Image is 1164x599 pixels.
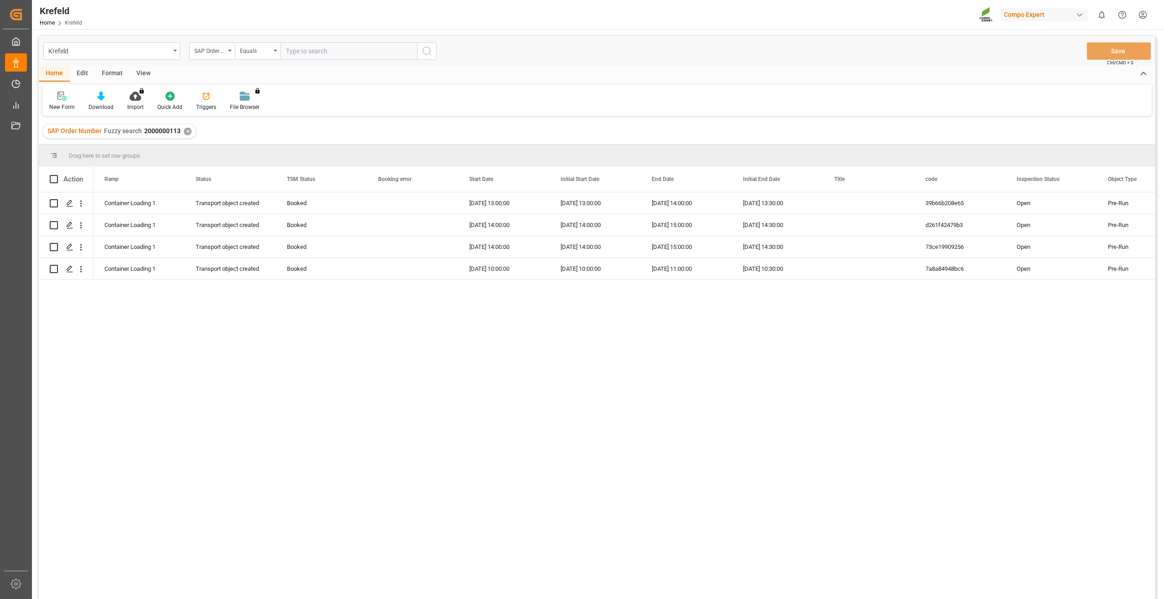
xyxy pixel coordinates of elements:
input: Type to search [281,42,417,60]
div: Press SPACE to select this row. [39,214,94,236]
div: Format [95,66,130,82]
div: Press SPACE to select this row. [39,192,94,214]
div: Action [63,175,83,183]
div: View [130,66,157,82]
button: open menu [235,42,281,60]
button: open menu [43,42,180,60]
div: 7a8a84948bc6 [915,258,1006,279]
div: Open [1017,237,1086,258]
div: [DATE] 11:00:00 [641,258,732,279]
div: Transport object created [196,258,265,279]
div: [DATE] 14:30:00 [732,236,823,258]
span: Ramp [104,176,119,182]
div: New Form [49,103,75,111]
div: Compo Expert [1000,8,1088,21]
div: SAP Order Number [194,45,225,55]
span: Fuzzy search [104,127,142,134]
div: d261f42479b3 [915,214,1006,236]
div: [DATE] 14:00:00 [458,236,550,258]
div: [DATE] 15:00:00 [641,214,732,236]
div: Booked [287,193,356,214]
span: Title [834,176,845,182]
span: Ctrl/CMD + S [1107,59,1133,66]
button: Help Center [1112,5,1133,25]
div: [DATE] 14:30:00 [732,214,823,236]
div: [DATE] 10:00:00 [550,258,641,279]
span: Status [196,176,211,182]
div: [DATE] 15:00:00 [641,236,732,258]
div: [DATE] 10:00:00 [458,258,550,279]
button: open menu [189,42,235,60]
div: Download [88,103,114,111]
div: [DATE] 13:00:00 [458,192,550,214]
button: Save [1087,42,1151,60]
div: Quick Add [157,103,182,111]
span: code [925,176,937,182]
div: Press SPACE to select this row. [39,236,94,258]
div: 39b66b208e65 [915,192,1006,214]
div: Container Loading 1 [104,237,174,258]
div: Edit [70,66,95,82]
div: Container Loading 1 [104,258,174,279]
div: Booked [287,215,356,236]
div: Equals [240,45,271,55]
div: Open [1017,258,1086,279]
span: Initial Start Date [561,176,599,182]
span: Booking error [378,176,411,182]
div: Transport object created [196,215,265,236]
span: Object Type [1108,176,1137,182]
span: SAP Order Number [47,127,102,134]
div: [DATE] 14:00:00 [550,214,641,236]
span: Inspection Status [1017,176,1060,182]
div: Container Loading 1 [104,215,174,236]
div: Press SPACE to select this row. [39,258,94,280]
div: Krefeld [48,45,170,56]
button: show 0 new notifications [1091,5,1112,25]
div: [DATE] 13:30:00 [732,192,823,214]
div: ✕ [184,128,192,135]
div: Booked [287,258,356,279]
div: Transport object created [196,237,265,258]
span: 2000000113 [144,127,181,134]
span: Drag here to set row groups [69,152,140,159]
div: Booked [287,237,356,258]
span: Initial End Date [743,176,780,182]
span: TSM Status [287,176,315,182]
button: Compo Expert [1000,6,1091,23]
button: search button [417,42,436,60]
div: [DATE] 13:00:00 [550,192,641,214]
div: Open [1017,215,1086,236]
div: [DATE] 14:00:00 [550,236,641,258]
div: Container Loading 1 [104,193,174,214]
div: [DATE] 10:30:00 [732,258,823,279]
a: Home [40,20,55,26]
div: Triggers [196,103,216,111]
div: Transport object created [196,193,265,214]
img: Screenshot%202023-09-29%20at%2010.02.21.png_1712312052.png [979,7,994,23]
div: Open [1017,193,1086,214]
div: [DATE] 14:00:00 [458,214,550,236]
div: 73ce19909256 [915,236,1006,258]
span: End Date [652,176,674,182]
div: Krefeld [40,4,82,18]
div: [DATE] 14:00:00 [641,192,732,214]
div: Home [39,66,70,82]
span: Start Date [469,176,493,182]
